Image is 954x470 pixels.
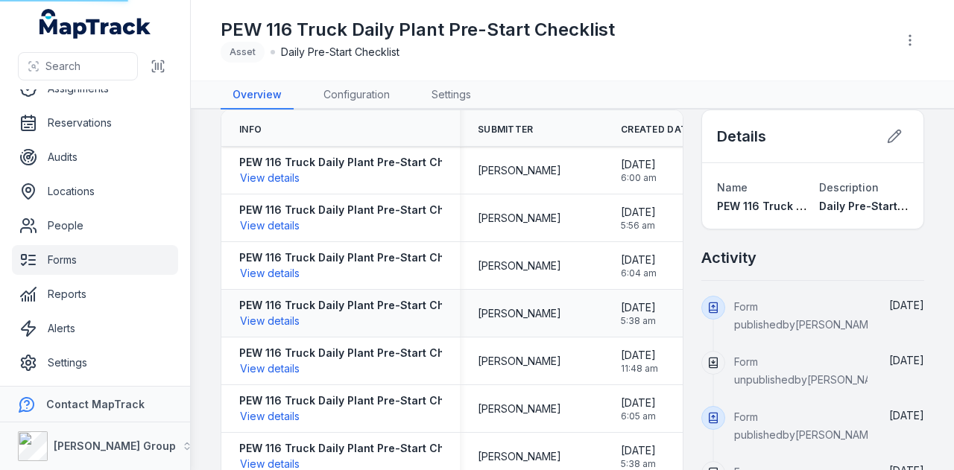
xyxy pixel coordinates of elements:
span: 11:48 am [621,363,658,375]
span: [DATE] [889,409,924,422]
strong: PEW 116 Truck Daily Plant Pre-Start Checklist [239,441,479,456]
span: [PERSON_NAME] [478,306,561,321]
time: 07/08/2025, 6:05:23 am [621,396,656,422]
span: 5:38 am [621,315,656,327]
strong: [PERSON_NAME] Group [54,439,176,452]
span: [PERSON_NAME] [478,163,561,178]
time: 11/08/2025, 5:56:46 am [621,205,656,232]
a: Audits [12,142,178,172]
time: 07/08/2025, 11:48:55 am [621,348,658,375]
span: Daily Pre-Start Checklist [819,200,950,212]
span: [DATE] [621,253,657,267]
span: Search [45,59,80,74]
a: Alerts [12,314,178,343]
a: Forms [12,245,178,275]
span: [DATE] [621,348,658,363]
time: 08/08/2025, 6:04:18 am [621,253,657,279]
a: Configuration [312,81,402,109]
strong: PEW 116 Truck Daily Plant Pre-Start Checklist [239,346,479,361]
strong: Contact MapTrack [46,398,145,410]
span: Created Date [621,124,693,136]
span: [DATE] [621,443,656,458]
span: Daily Pre-Start Checklist [281,45,399,60]
button: View details [239,361,300,377]
button: View details [239,170,300,186]
a: Reports [12,279,178,309]
span: [DATE] [889,354,924,366]
a: Settings [420,81,483,109]
a: Reservations [12,108,178,138]
span: [DATE] [621,157,657,172]
span: [PERSON_NAME] [478,354,561,369]
time: 11/08/2025, 6:00:33 am [621,157,657,184]
span: Description [819,181,879,194]
div: Asset [221,42,265,63]
strong: PEW 116 Truck Daily Plant Pre-Start Checklist [239,298,479,313]
span: Form published by [PERSON_NAME] [734,300,879,331]
span: [PERSON_NAME] [478,401,561,416]
h2: Activity [701,247,756,268]
span: Info [239,124,262,136]
span: 6:04 am [621,267,657,279]
strong: PEW 116 Truck Daily Plant Pre-Start Checklist [239,155,479,170]
time: 11/08/2025, 9:19:57 am [889,299,924,311]
span: 6:00 am [621,172,657,184]
span: Form published by [PERSON_NAME] [734,410,879,441]
span: [DATE] [621,205,656,220]
a: People [12,211,178,241]
strong: PEW 116 Truck Daily Plant Pre-Start Checklist [239,250,479,265]
strong: PEW 116 Truck Daily Plant Pre-Start Checklist [239,203,479,217]
span: 6:05 am [621,410,656,422]
span: [DATE] [889,299,924,311]
span: Form unpublished by [PERSON_NAME] [734,355,891,386]
a: Locations [12,177,178,206]
span: 5:38 am [621,458,656,470]
button: Search [18,52,138,80]
time: 08/08/2025, 5:38:56 am [621,300,656,327]
a: MapTrack [40,9,151,39]
button: View details [239,313,300,329]
h2: Details [717,126,766,147]
span: [PERSON_NAME] [478,449,561,464]
span: Submitter [478,124,534,136]
span: [DATE] [621,300,656,315]
strong: PEW 116 Truck Daily Plant Pre-Start Checklist [239,393,479,408]
button: View details [239,217,300,234]
span: 5:56 am [621,220,656,232]
time: 07/08/2025, 5:38:47 am [621,443,656,470]
span: [DATE] [621,396,656,410]
a: Overview [221,81,294,109]
span: [PERSON_NAME] [478,258,561,273]
a: Settings [12,348,178,378]
h1: PEW 116 Truck Daily Plant Pre-Start Checklist [221,18,615,42]
time: 11/08/2025, 9:19:17 am [889,409,924,422]
button: View details [239,408,300,425]
button: View details [239,265,300,282]
time: 11/08/2025, 9:19:36 am [889,354,924,366]
span: [PERSON_NAME] [478,211,561,226]
span: Name [717,181,748,194]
